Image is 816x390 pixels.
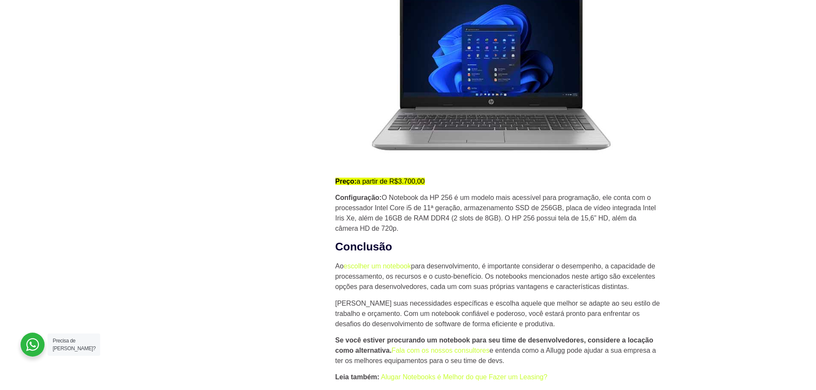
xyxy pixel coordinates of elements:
[335,373,380,381] strong: Leia também:
[662,280,816,390] div: Widget de chat
[335,194,382,201] strong: Configuração:
[335,178,425,185] mark: a partir de R$3.700,00
[335,261,661,292] p: Ao para desenvolvimento, é importante considerar o desempenho, a capacidade de processamento, os ...
[335,298,661,329] p: [PERSON_NAME] suas necessidades específicas e escolha aquele que melhor se adapte ao seu estilo d...
[662,280,816,390] iframe: Chat Widget
[53,338,96,351] span: Precisa de [PERSON_NAME]?
[335,240,661,254] h2: Conclusão
[392,347,490,354] a: Fala com os nossos consultores
[335,335,661,366] p: e entenda como a Allugg pode ajudar a sua empresa a ter os melhores equipamentos para o seu time ...
[335,336,653,354] strong: Se você estiver procurando um notebook para seu time de desenvolvedores, considere a locação como...
[344,262,411,270] a: escolher um notebook
[335,178,357,185] strong: Preço:
[381,373,547,381] a: Alugar Notebooks é Melhor do que Fazer um Leasing?
[335,193,661,234] p: O Notebook da HP 256 é um modelo mais acessível para programação, ele conta com o processador Int...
